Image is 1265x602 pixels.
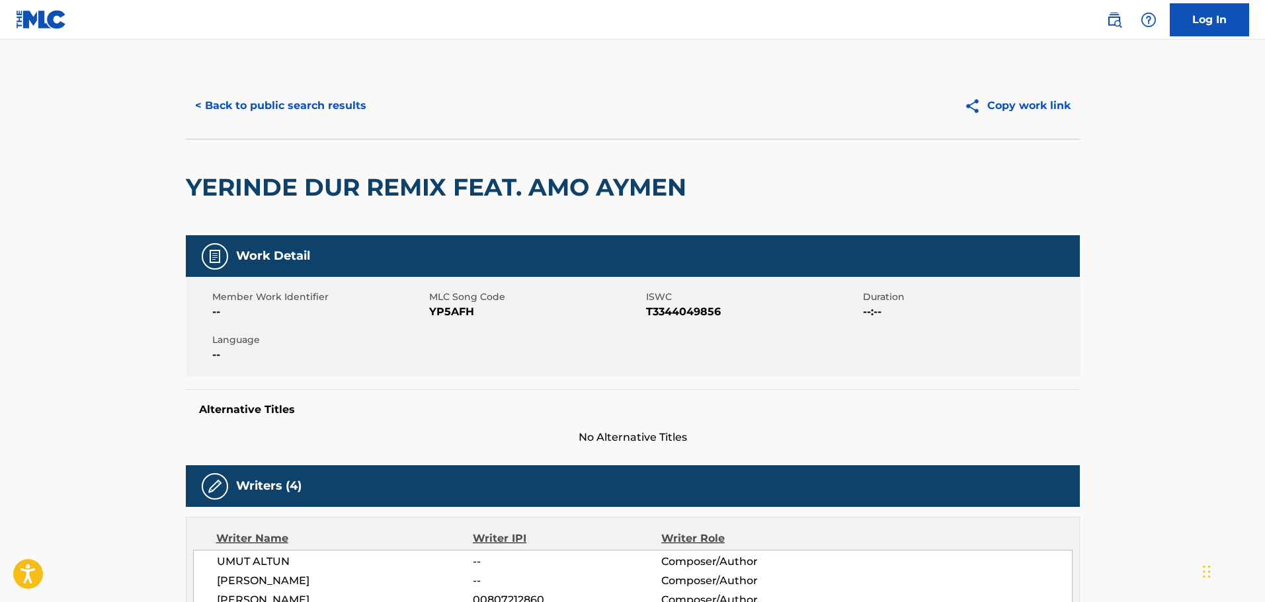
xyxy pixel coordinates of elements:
[207,478,223,494] img: Writers
[1199,539,1265,602] iframe: Chat Widget
[216,531,473,546] div: Writer Name
[212,347,426,363] span: --
[1106,12,1122,28] img: search
[661,531,833,546] div: Writer Role
[199,403,1067,416] h5: Alternative Titles
[212,290,426,304] span: Member Work Identifier
[863,304,1077,320] span: --:--
[236,248,310,264] h5: Work Detail
[186,430,1080,445] span: No Alternative Titles
[186,172,693,202] h2: YERINDE DUR REMIX FEAT. AMO AYMEN
[217,573,473,589] span: [PERSON_NAME]
[217,554,473,570] span: UMUT ALTUN
[1141,12,1157,28] img: help
[212,333,426,347] span: Language
[661,573,833,589] span: Composer/Author
[863,290,1077,304] span: Duration
[207,248,223,264] img: Work Detail
[955,89,1080,122] button: Copy work link
[212,304,426,320] span: --
[429,304,643,320] span: YP5AFH
[473,573,661,589] span: --
[16,10,67,29] img: MLC Logo
[429,290,643,304] span: MLC Song Code
[1170,3,1249,36] a: Log In
[964,98,987,114] img: Copy work link
[236,478,302,494] h5: Writers (4)
[473,531,661,546] div: Writer IPI
[473,554,661,570] span: --
[646,304,860,320] span: T3344049856
[1101,7,1127,33] a: Public Search
[186,89,376,122] button: < Back to public search results
[646,290,860,304] span: ISWC
[1135,7,1162,33] div: Help
[661,554,833,570] span: Composer/Author
[1203,552,1211,591] div: Drag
